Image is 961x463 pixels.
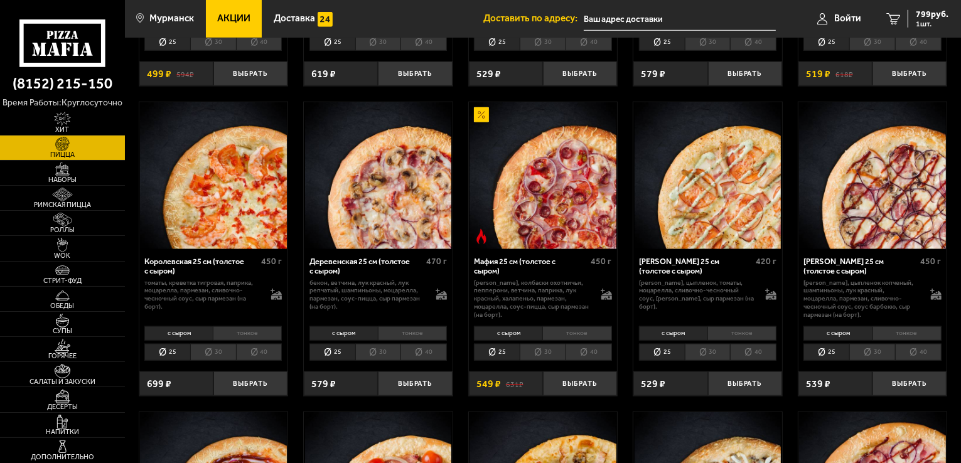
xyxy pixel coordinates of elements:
div: [PERSON_NAME] 25 см (толстое с сыром) [803,257,917,276]
li: с сыром [144,326,213,341]
li: 40 [400,34,447,51]
a: Чикен Ранч 25 см (толстое с сыром) [633,102,782,249]
li: 30 [355,344,401,361]
li: 40 [236,344,282,361]
p: [PERSON_NAME], колбаски охотничьи, пепперони, ветчина, паприка, лук красный, халапеньо, пармезан,... [474,279,590,319]
li: 40 [895,344,942,361]
li: тонкое [707,326,776,341]
span: Доставить по адресу: [483,14,584,23]
div: [PERSON_NAME] 25 см (толстое с сыром) [639,257,753,276]
p: томаты, креветка тигровая, паприка, моцарелла, пармезан, сливочно-чесночный соус, сыр пармезан (н... [144,279,260,311]
span: Акции [217,14,250,23]
li: 40 [566,34,612,51]
a: Королевская 25 см (толстое с сыром) [139,102,288,249]
span: 450 г [261,256,282,267]
div: Деревенская 25 см (толстое с сыром) [309,257,423,276]
img: Акционный [474,107,489,122]
span: 450 г [921,256,942,267]
span: Мурманск [149,14,194,23]
img: Королевская 25 см (толстое с сыром) [140,102,287,249]
span: 549 ₽ [476,379,501,389]
button: Выбрать [543,61,617,86]
li: 30 [190,344,236,361]
p: бекон, ветчина, лук красный, лук репчатый, шампиньоны, моцарелла, пармезан, соус-пицца, сыр парме... [309,279,426,311]
li: с сыром [474,326,542,341]
span: 519 ₽ [806,69,830,79]
li: 25 [144,344,190,361]
li: тонкое [213,326,282,341]
span: 799 руб. [916,10,948,19]
a: Чикен Барбекю 25 см (толстое с сыром) [798,102,947,249]
s: 594 ₽ [176,69,194,79]
li: 25 [803,34,849,51]
input: Ваш адрес доставки [584,8,776,31]
span: 529 ₽ [641,379,665,389]
li: 25 [474,34,520,51]
li: тонкое [542,326,611,341]
li: с сыром [803,326,872,341]
img: Мафия 25 см (толстое с сыром) [470,102,616,249]
button: Выбрать [378,61,452,86]
a: Деревенская 25 см (толстое с сыром) [304,102,453,249]
button: Выбрать [213,371,287,396]
span: 420 г [756,256,776,267]
span: 699 ₽ [147,379,171,389]
img: Острое блюдо [474,229,489,244]
li: 30 [849,344,895,361]
span: 1 шт. [916,20,948,28]
li: 30 [685,34,731,51]
div: Мафия 25 см (толстое с сыром) [474,257,588,276]
li: 30 [190,34,236,51]
span: Войти [834,14,861,23]
li: 25 [144,34,190,51]
button: Выбрать [872,61,947,86]
img: Деревенская 25 см (толстое с сыром) [305,102,452,249]
li: 40 [236,34,282,51]
li: 30 [849,34,895,51]
span: 450 г [591,256,612,267]
li: 40 [730,344,776,361]
button: Выбрать [378,371,452,396]
li: с сыром [639,326,707,341]
span: 529 ₽ [476,69,501,79]
a: АкционныйОстрое блюдоМафия 25 см (толстое с сыром) [469,102,618,249]
li: 25 [309,344,355,361]
span: 470 г [426,256,447,267]
li: 40 [566,344,612,361]
li: 40 [400,344,447,361]
span: 619 ₽ [311,69,336,79]
li: тонкое [872,326,942,341]
p: [PERSON_NAME], цыпленок копченый, шампиньоны, лук красный, моцарелла, пармезан, сливочно-чесночны... [803,279,920,319]
li: с сыром [309,326,378,341]
button: Выбрать [213,61,287,86]
s: 631 ₽ [506,379,523,389]
span: Доставка [274,14,315,23]
li: 25 [309,34,355,51]
li: 30 [685,344,731,361]
span: 499 ₽ [147,69,171,79]
img: Чикен Барбекю 25 см (толстое с сыром) [799,102,946,249]
button: Выбрать [872,371,947,396]
li: 40 [730,34,776,51]
span: 579 ₽ [311,379,336,389]
button: Выбрать [708,371,782,396]
p: [PERSON_NAME], цыпленок, томаты, моцарелла, сливочно-чесночный соус, [PERSON_NAME], сыр пармезан ... [639,279,755,311]
li: 25 [803,344,849,361]
li: 25 [639,344,685,361]
s: 618 ₽ [835,69,853,79]
li: 30 [355,34,401,51]
li: 30 [520,34,566,51]
li: 25 [639,34,685,51]
li: 25 [474,344,520,361]
img: 15daf4d41897b9f0e9f617042186c801.svg [318,12,333,27]
button: Выбрать [708,61,782,86]
li: 40 [895,34,942,51]
button: Выбрать [543,371,617,396]
span: 539 ₽ [806,379,830,389]
div: Королевская 25 см (толстое с сыром) [144,257,258,276]
li: тонкое [378,326,447,341]
img: Чикен Ранч 25 см (толстое с сыром) [635,102,781,249]
li: 30 [520,344,566,361]
span: 579 ₽ [641,69,665,79]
